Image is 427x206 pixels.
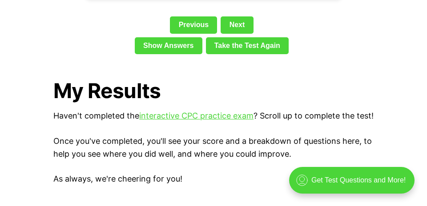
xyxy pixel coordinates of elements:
[53,110,374,123] p: Haven't completed the ? Scroll up to complete the test!
[221,16,253,33] a: Next
[139,111,254,120] a: interactive CPC practice exam
[53,135,374,161] p: Once you've completed, you'll see your score and a breakdown of questions here, to help you see w...
[53,173,374,186] p: As always, we're cheering for you!
[282,162,427,206] iframe: portal-trigger
[53,79,374,103] h1: My Results
[170,16,217,33] a: Previous
[135,37,202,54] a: Show Answers
[206,37,289,54] a: Take the Test Again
